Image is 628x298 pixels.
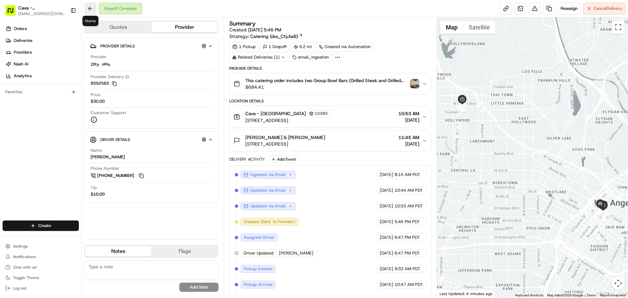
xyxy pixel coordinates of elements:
span: Toggle Theme [13,275,39,280]
p: Welcome 👋 [7,26,119,37]
span: Updated via Email [250,203,286,209]
img: Google [439,289,460,298]
a: Created via Automation [316,42,374,51]
span: [DATE] [380,219,393,225]
span: [DATE] [380,266,393,272]
button: Reassign [558,3,581,14]
div: 16 [459,102,466,109]
a: Terms (opens in new tab) [587,293,596,297]
span: Settings [13,244,28,249]
span: [STREET_ADDRESS] [245,117,330,124]
span: Log out [13,286,26,291]
span: Cancel Delivery [593,6,622,11]
button: Chat with us! [3,263,79,272]
button: Provider [151,22,218,32]
button: 8592583 [91,80,117,86]
div: Strategy: [229,33,303,40]
a: Nash AI [3,59,81,69]
span: Providers [14,49,32,55]
button: Provider Details [90,41,213,51]
div: 31 [595,205,602,213]
div: Past conversations [7,85,44,90]
img: Wisdom Oko [7,95,17,108]
span: Name [91,148,102,153]
div: 12 [452,153,460,160]
span: [STREET_ADDRESS] [245,141,325,147]
span: Provider Delivery ID [91,74,129,80]
button: Flags [151,246,218,256]
span: Pickup Enroute [244,266,272,272]
div: 22 [458,99,465,107]
button: Settings [3,242,79,251]
div: 25 [601,211,608,219]
img: 1736555255976-a54dd68f-1ca7-489b-9aae-adbdc363a1c4 [13,102,18,107]
span: Price [91,92,100,98]
button: Toggle Theme [3,273,79,282]
span: [DATE] [75,101,88,107]
button: Add Event [269,155,298,163]
span: $684.41 [245,84,407,90]
span: [DATE] [398,117,419,123]
span: Pylon [65,145,79,149]
span: Cava - [GEOGRAPHIC_DATA] [245,110,306,117]
span: Nash AI [14,61,28,67]
span: [DATE] [380,282,393,288]
div: 32 [597,207,604,215]
div: Related Deliveries (1) [229,53,288,62]
div: 30 [596,206,603,213]
img: 8571987876998_91fb9ceb93ad5c398215_72.jpg [14,62,26,74]
span: Tip [91,185,97,191]
button: Cava - [GEOGRAPHIC_DATA][EMAIL_ADDRESS][DOMAIN_NAME] [3,3,68,18]
span: Assigned Driver [244,235,274,240]
a: Providers [3,47,81,58]
button: Notifications [3,252,79,261]
div: 26 [593,211,600,218]
span: [DATE] [380,172,393,178]
span: Customer Support [91,110,127,116]
div: 11 [462,198,469,205]
div: Package Details [229,66,431,71]
span: [DATE] [380,235,393,240]
input: Clear [17,42,108,49]
span: Created (Sent To Provider) [244,219,295,225]
div: 1 Pickup [229,42,259,51]
div: 9 [438,250,445,257]
button: Driver Details [90,134,213,145]
img: 1736555255976-a54dd68f-1ca7-489b-9aae-adbdc363a1c4 [7,62,18,74]
img: zifty-logo-trans-sq.png [102,61,110,68]
span: [EMAIL_ADDRESS][DOMAIN_NAME] [18,11,65,16]
span: Chat with us! [13,265,37,270]
div: 📗 [7,129,12,134]
button: [PERSON_NAME] & [PERSON_NAME][STREET_ADDRESS]11:45 AM[DATE] [230,130,431,151]
span: [PERSON_NAME] [279,250,313,256]
div: 8 [438,274,445,281]
span: Wisdom [PERSON_NAME] [20,101,70,107]
button: Quotes [85,22,151,32]
span: 8:15 AM PDT [394,172,420,178]
a: Open this area in Google Maps (opens a new window) [439,289,460,298]
button: See all [101,84,119,92]
a: [PHONE_NUMBER] [91,172,145,179]
span: Catering (dss_CtyAaB) [250,33,298,40]
span: [DATE] [380,250,393,256]
div: Start new chat [29,62,107,69]
span: 6:47 PM PDT [394,235,420,240]
div: 10 [446,233,453,240]
span: Created: [229,26,281,33]
button: Cava - [GEOGRAPHIC_DATA]10380[STREET_ADDRESS]10:53 AM[DATE] [230,106,431,128]
div: 24 [480,105,487,112]
span: 10:47 AM PDT [394,282,423,288]
button: This catering order includes two Group Bowl Bars (Grilled Steak and Grilled Chicken), 10 cookies,... [230,73,431,94]
span: This catering order includes two Group Bowl Bars (Grilled Steak and Grilled Chicken), 10 cookies,... [245,77,407,84]
a: Report a map error [600,293,626,297]
div: $10.00 [91,191,105,197]
button: Toggle fullscreen view [612,21,625,34]
div: 21 [458,100,465,108]
span: Phone Number [91,166,119,171]
button: Notes [85,246,151,256]
span: Pickup Arrived [244,282,272,288]
span: Deliveries [14,38,32,44]
span: 11:45 AM [398,134,419,141]
span: 10380 [315,111,328,116]
div: 13 [454,123,461,131]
